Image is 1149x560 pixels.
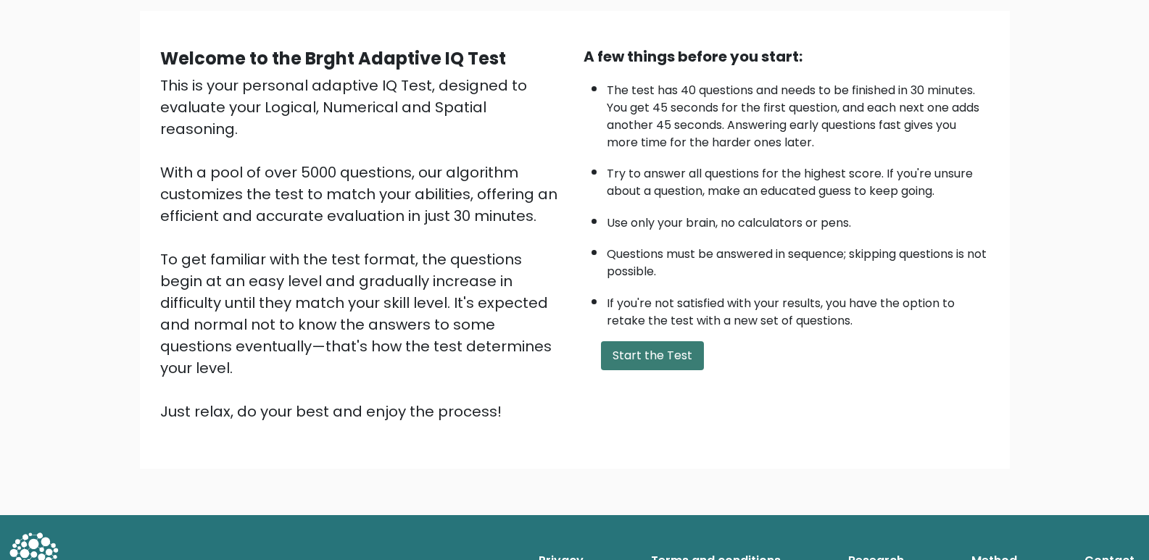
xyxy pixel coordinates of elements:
[607,75,990,151] li: The test has 40 questions and needs to be finished in 30 minutes. You get 45 seconds for the firs...
[607,207,990,232] li: Use only your brain, no calculators or pens.
[607,288,990,330] li: If you're not satisfied with your results, you have the option to retake the test with a new set ...
[160,75,566,422] div: This is your personal adaptive IQ Test, designed to evaluate your Logical, Numerical and Spatial ...
[607,238,990,280] li: Questions must be answered in sequence; skipping questions is not possible.
[607,158,990,200] li: Try to answer all questions for the highest score. If you're unsure about a question, make an edu...
[584,46,990,67] div: A few things before you start:
[160,46,506,70] b: Welcome to the Brght Adaptive IQ Test
[601,341,704,370] button: Start the Test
